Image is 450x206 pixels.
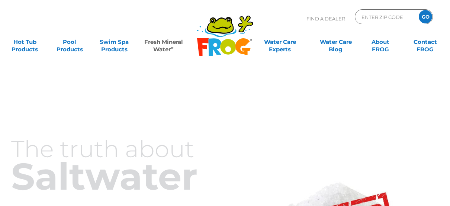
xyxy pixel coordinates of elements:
[52,35,87,49] a: PoolProducts
[171,45,174,50] sup: ∞
[318,35,353,49] a: Water CareBlog
[11,136,216,161] h3: The truth about
[11,161,216,191] h2: Saltwater
[7,35,42,49] a: Hot TubProducts
[408,35,443,49] a: ContactFROG
[306,9,345,28] p: Find A Dealer
[361,12,411,22] input: Zip Code Form
[252,35,308,49] a: Water CareExperts
[419,10,432,23] input: GO
[363,35,398,49] a: AboutFROG
[142,35,185,49] a: Fresh MineralWater∞
[97,35,132,49] a: Swim SpaProducts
